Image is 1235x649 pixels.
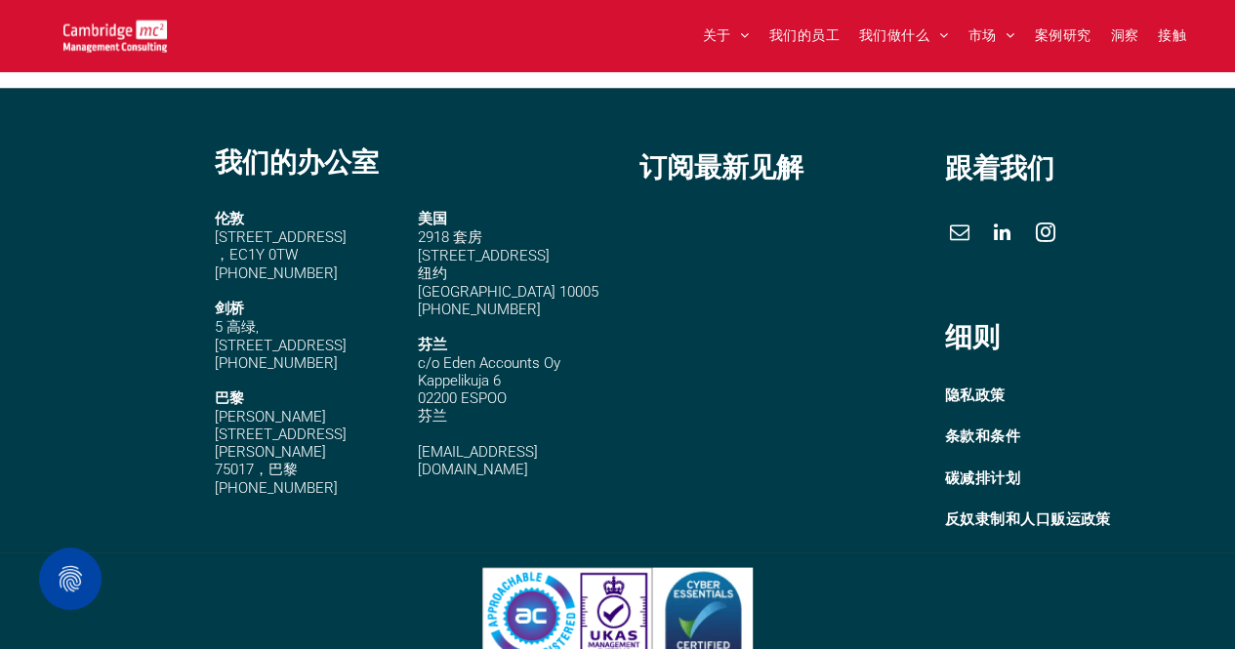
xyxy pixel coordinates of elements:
a: 碳减排计划 [945,457,1211,499]
a: Instagram [1031,217,1060,251]
a: 电子邮件 [945,217,974,251]
font: 我们的办公室 [215,144,379,179]
a: 市场 [958,20,1024,51]
a: 关于 [692,20,759,51]
font: 芬兰 [418,335,447,352]
a: 我们做什么 [849,20,959,51]
a: 条款和条件 [945,415,1211,457]
font: [STREET_ADDRESS] [215,336,347,353]
font: c/o Eden Accounts Oy [418,353,560,371]
font: [PHONE_NUMBER] [215,264,338,281]
font: [PHONE_NUMBER] [418,300,541,317]
font: 75017，巴黎 [215,460,298,477]
a: 反奴隶制和人口贩运政策 [945,498,1211,540]
font: 美国 [418,209,447,226]
font: 巴黎 [215,388,244,406]
a: 我们的员工 [760,20,849,51]
a: 隐私政策 [945,374,1211,416]
a: 案例研究 [1025,20,1101,51]
img: 前往主页 [63,20,167,52]
a: 接触 [1148,20,1196,51]
font: 02200 ESPOO [418,388,507,406]
a: 您的业​​务转型 | 剑桥管理咨询 [63,22,167,43]
font: Kappelikuja 6 [418,371,501,388]
font: [STREET_ADDRESS] [418,246,550,264]
font: 伦敦 [215,209,244,226]
font: 2918 套房 [418,227,482,245]
font: [STREET_ADDRESS] [215,227,347,245]
font: 细则 [945,318,1000,352]
a: 洞察 [1100,20,1148,51]
font: 剑桥 [215,299,244,316]
font: [GEOGRAPHIC_DATA] 10005 [418,282,598,300]
font: 5 高绿, [215,317,259,335]
font: [PHONE_NUMBER] [215,478,338,496]
font: ，EC1Y 0TW [215,245,298,263]
a: [EMAIL_ADDRESS][DOMAIN_NAME] [418,442,538,477]
font: 纽约 [418,264,447,281]
a: 领英 [988,217,1017,251]
font: 芬兰 [418,406,447,424]
font: [PHONE_NUMBER] [215,353,338,371]
font: 跟着我们 [945,150,1054,184]
font: [PERSON_NAME][STREET_ADDRESS][PERSON_NAME] [215,407,347,460]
